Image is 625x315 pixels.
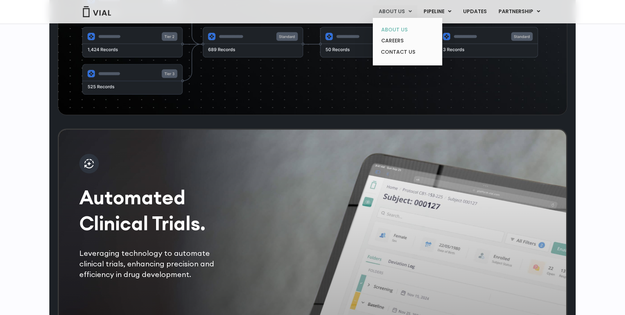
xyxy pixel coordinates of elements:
a: PARTNERSHIPMenu Toggle [493,5,546,18]
p: Leveraging technology to automate clinical trials, enhancing precision and efficiency in drug dev... [79,248,232,280]
a: UPDATES [457,5,492,18]
h2: Automated Clinical Trials. [79,185,232,236]
a: PIPELINEMenu Toggle [418,5,457,18]
a: CAREERS [375,35,439,46]
a: CONTACT US [375,46,439,58]
a: ABOUT USMenu Toggle [373,5,417,18]
a: ABOUT US [375,24,439,35]
img: Vial Logo [82,6,111,17]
